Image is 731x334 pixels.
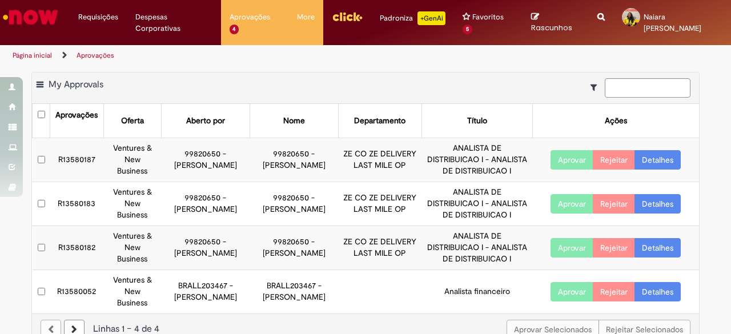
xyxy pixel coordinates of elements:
button: Aprovar [551,150,593,170]
span: My Approvals [49,79,103,90]
span: Favoritos [472,11,504,23]
td: Ventures & New Business [103,182,161,226]
td: ANALISTA DE DISTRIBUICAO I - ANALISTA DE DISTRIBUICAO I [421,226,532,270]
button: Rejeitar [593,150,635,170]
td: R13580187 [50,138,104,182]
span: 5 [463,25,472,34]
a: Detalhes [634,282,681,301]
div: Aberto por [186,115,225,127]
td: BRALL203467 - [PERSON_NAME] [250,270,338,313]
button: Rejeitar [593,194,635,214]
a: Detalhes [634,194,681,214]
td: 99820650 - [PERSON_NAME] [161,226,250,270]
div: Padroniza [380,11,445,25]
td: 99820650 - [PERSON_NAME] [250,226,338,270]
td: 99820650 - [PERSON_NAME] [250,138,338,182]
td: 99820650 - [PERSON_NAME] [161,182,250,226]
td: ZE CO ZE DELIVERY LAST MILE OP [338,226,421,270]
a: Detalhes [634,150,681,170]
button: Aprovar [551,282,593,301]
img: click_logo_yellow_360x200.png [332,8,363,25]
td: ZE CO ZE DELIVERY LAST MILE OP [338,138,421,182]
td: ANALISTA DE DISTRIBUICAO I - ANALISTA DE DISTRIBUICAO I [421,182,532,226]
button: Rejeitar [593,282,635,301]
span: Rascunhos [531,22,572,33]
span: Aprovações [230,11,270,23]
div: Título [467,115,487,127]
td: Ventures & New Business [103,270,161,313]
div: Departamento [354,115,405,127]
div: Ações [605,115,627,127]
button: Aprovar [551,194,593,214]
td: Ventures & New Business [103,138,161,182]
a: Rascunhos [531,12,581,33]
td: R13580183 [50,182,104,226]
td: Analista financeiro [421,270,532,313]
td: ANALISTA DE DISTRIBUICAO I - ANALISTA DE DISTRIBUICAO I [421,138,532,182]
span: Despesas Corporativas [135,11,212,34]
td: Ventures & New Business [103,226,161,270]
td: R13580182 [50,226,104,270]
a: Página inicial [13,51,52,60]
div: Aprovações [55,110,98,121]
img: ServiceNow [1,6,60,29]
a: Detalhes [634,238,681,257]
i: Mostrar filtros para: Suas Solicitações [591,83,603,91]
td: 99820650 - [PERSON_NAME] [161,138,250,182]
div: Oferta [121,115,144,127]
td: BRALL203467 - [PERSON_NAME] [161,270,250,313]
span: 4 [230,25,239,34]
button: Aprovar [551,238,593,257]
td: ZE CO ZE DELIVERY LAST MILE OP [338,182,421,226]
p: +GenAi [417,11,445,25]
ul: Trilhas de página [9,45,479,66]
span: More [297,11,315,23]
a: Aprovações [77,51,114,60]
span: Requisições [78,11,118,23]
button: Rejeitar [593,238,635,257]
div: Nome [283,115,305,127]
th: Aprovações [50,104,104,138]
td: R13580052 [50,270,104,313]
td: 99820650 - [PERSON_NAME] [250,182,338,226]
span: Naiara [PERSON_NAME] [644,12,701,33]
